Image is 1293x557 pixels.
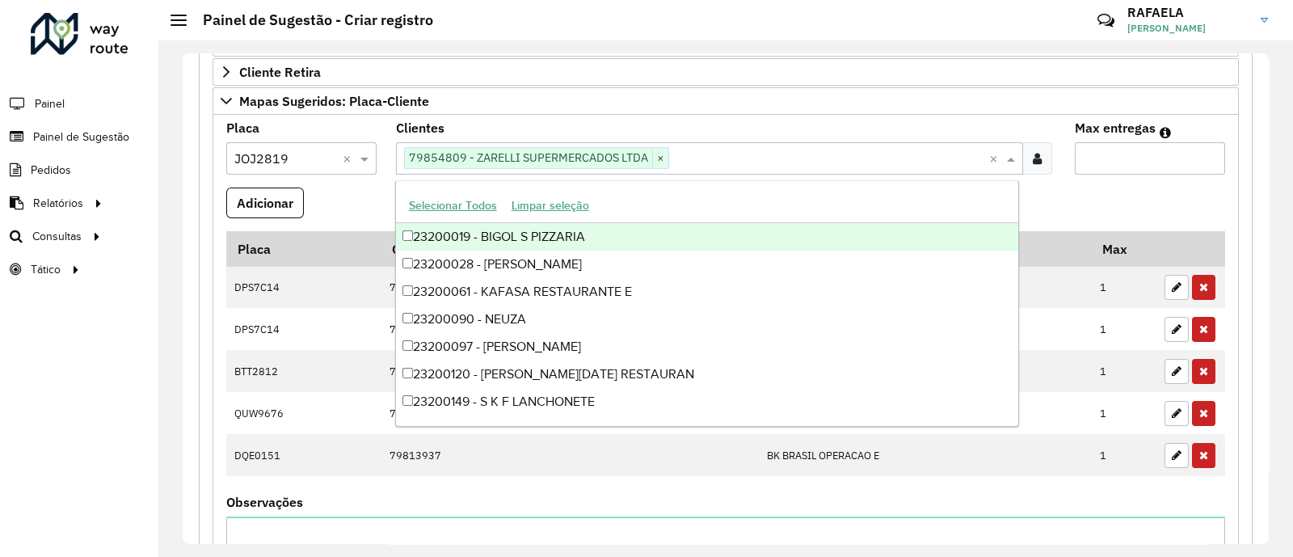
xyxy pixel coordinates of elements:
span: Clear all [343,149,356,168]
label: Placa [226,118,259,137]
td: DPS7C14 [226,266,381,308]
a: Mapas Sugeridos: Placa-Cliente [213,87,1239,115]
span: Mapas Sugeridos: Placa-Cliente [239,95,429,108]
div: 23200061 - KAFASA RESTAURANTE E [396,278,1019,306]
label: Observações [226,492,303,512]
div: 23200028 - [PERSON_NAME] [396,251,1019,278]
label: Max entregas [1075,118,1156,137]
td: 79825068 [381,308,759,350]
span: Relatórios [33,195,83,212]
span: Painel de Sugestão [33,129,129,146]
td: 1 [1092,434,1156,476]
td: 1 [1092,350,1156,392]
span: Pedidos [31,162,71,179]
span: Painel [35,95,65,112]
td: 1 [1092,392,1156,434]
span: 79854809 - ZARELLI SUPERMERCADOS LTDA [405,148,652,167]
td: 1 [1092,308,1156,350]
th: Max [1092,231,1156,266]
h3: RAFAELA [1127,5,1249,20]
button: Adicionar [226,188,304,218]
td: 79819689 [381,392,759,434]
a: Cliente Retira [213,58,1239,86]
span: [PERSON_NAME] [1127,21,1249,36]
h2: Painel de Sugestão - Criar registro [187,11,433,29]
span: Cliente Retira [239,65,321,78]
th: Placa [226,231,381,266]
button: Selecionar Todos [402,193,504,218]
td: DQE0151 [226,434,381,476]
span: Clear all [989,149,1003,168]
span: × [652,149,668,168]
div: 23200090 - NEUZA [396,306,1019,333]
th: Código Cliente [381,231,759,266]
td: 79846624 [381,266,759,308]
ng-dropdown-panel: Options list [395,180,1020,427]
td: 79813937 [381,434,759,476]
td: QUW9676 [226,392,381,434]
td: BK BRASIL OPERACAO E [759,434,1092,476]
a: Contato Rápido [1089,3,1123,38]
div: 23200019 - BIGOL S PIZZARIA [396,223,1019,251]
em: Máximo de clientes que serão colocados na mesma rota com os clientes informados [1160,126,1171,139]
div: 23200120 - [PERSON_NAME][DATE] RESTAURAN [396,361,1019,388]
td: DPS7C14 [226,308,381,350]
div: 23200185 - [PERSON_NAME] [396,416,1019,443]
div: 23200149 - S K F LANCHONETE [396,388,1019,416]
span: Consultas [32,228,82,245]
td: 79800869 [381,350,759,392]
span: Tático [31,261,61,278]
td: 1 [1092,266,1156,308]
button: Limpar seleção [504,193,596,218]
label: Clientes [396,118,444,137]
td: BTT2812 [226,350,381,392]
div: 23200097 - [PERSON_NAME] [396,333,1019,361]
